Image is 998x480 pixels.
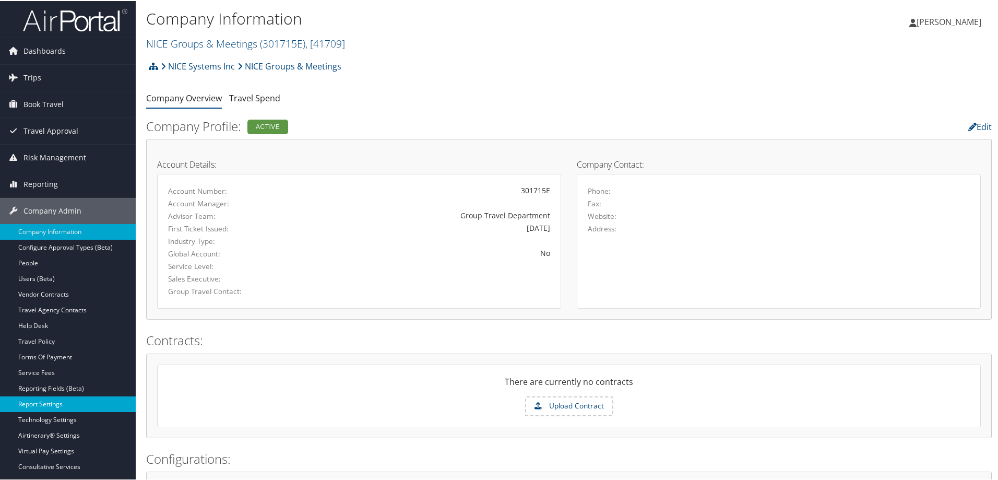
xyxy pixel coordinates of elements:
a: Company Overview [146,91,222,103]
a: NICE Groups & Meetings [146,36,345,50]
a: NICE Groups & Meetings [237,55,341,76]
span: Reporting [23,170,58,196]
span: [PERSON_NAME] [917,15,981,27]
label: First Ticket Issued: [168,223,285,233]
label: Address: [588,223,616,233]
span: Trips [23,64,41,90]
label: Industry Type: [168,235,285,245]
h4: Company Contact: [577,159,981,168]
a: [PERSON_NAME] [909,5,992,37]
a: Edit [968,120,992,132]
label: Account Number: [168,185,285,195]
label: Fax: [588,197,601,208]
div: Active [247,119,288,133]
label: Service Level: [168,260,285,271]
label: Group Travel Contact: [168,285,285,296]
label: Website: [588,210,616,220]
label: Upload Contract [526,396,612,414]
label: Phone: [588,185,611,195]
h1: Company Information [146,7,710,29]
span: Company Admin [23,197,81,223]
img: airportal-logo.png [23,7,127,31]
a: Travel Spend [229,91,280,103]
h4: Account Details: [157,159,561,168]
label: Advisor Team: [168,210,285,220]
span: Travel Approval [23,117,78,143]
h2: Configurations: [146,449,992,467]
span: , [ 41709 ] [305,36,345,50]
span: Book Travel [23,90,64,116]
h2: Contracts: [146,331,992,348]
span: ( 301715E ) [260,36,305,50]
div: No [301,247,550,257]
a: NICE Systems Inc [161,55,235,76]
div: [DATE] [301,221,550,232]
span: Risk Management [23,144,86,170]
div: Group Travel Department [301,209,550,220]
label: Sales Executive: [168,273,285,283]
label: Account Manager: [168,197,285,208]
label: Global Account: [168,248,285,258]
span: Dashboards [23,37,66,63]
div: 301715E [301,184,550,195]
h2: Company Profile: [146,116,705,134]
div: There are currently no contracts [158,374,980,395]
